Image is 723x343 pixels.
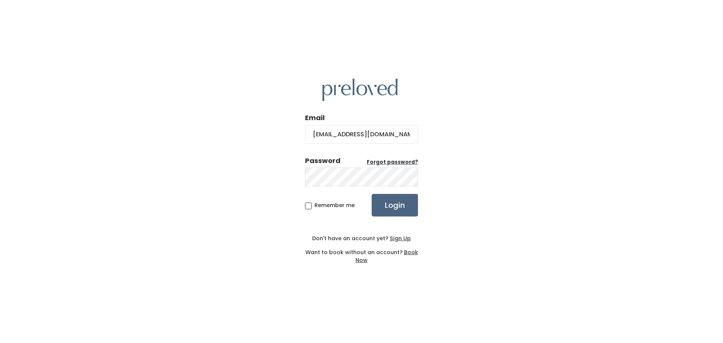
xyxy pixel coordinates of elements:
a: Forgot password? [367,159,418,166]
div: Want to book without an account? [305,242,418,264]
img: preloved logo [322,79,398,101]
input: Login [372,194,418,216]
label: Email [305,113,325,123]
div: Don't have an account yet? [305,235,418,242]
a: Book Now [355,248,418,264]
span: Remember me [314,201,355,209]
a: Sign Up [388,235,411,242]
div: Password [305,156,340,166]
u: Sign Up [390,235,411,242]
